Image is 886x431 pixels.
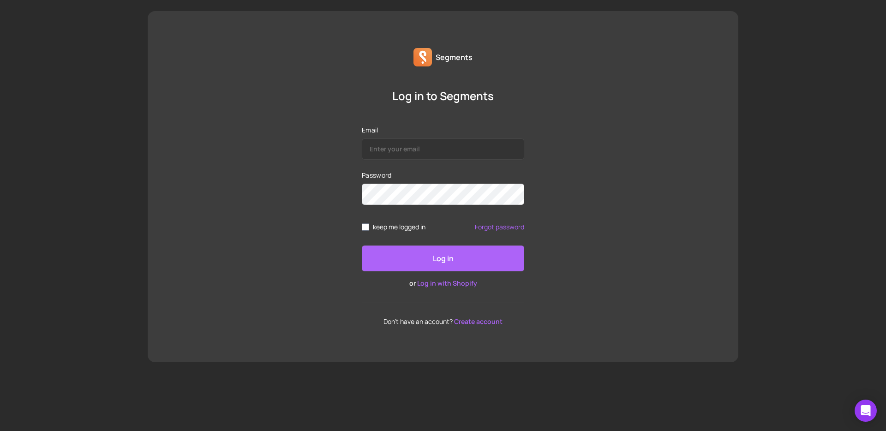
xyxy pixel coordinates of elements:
a: Log in with Shopify [417,279,477,287]
input: Password [362,184,524,205]
label: Email [362,126,524,135]
input: Email [362,138,524,160]
p: Don't have an account? [362,318,524,325]
p: Log in [433,253,454,264]
label: Password [362,171,524,180]
button: Log in [362,245,524,271]
p: Segments [436,52,473,63]
p: Log in to Segments [362,89,524,103]
a: Forgot password [475,223,524,231]
p: or [362,279,524,288]
input: remember me [362,223,369,231]
a: Create account [454,317,503,326]
span: keep me logged in [373,223,425,231]
div: Open Intercom Messenger [855,400,877,422]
